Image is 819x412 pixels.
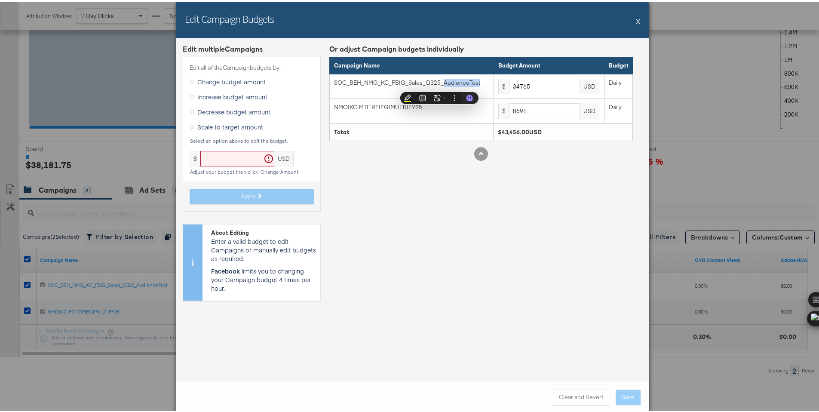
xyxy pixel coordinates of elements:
div: $ [498,102,509,117]
th: Campaign Name [330,55,494,73]
button: X [636,11,641,28]
span: Decrease budget amount [197,106,270,114]
div: $ [498,77,509,92]
div: Edit multiple Campaign s [183,43,321,52]
strong: Facebook [211,265,240,274]
span: Change budget amount [197,76,266,84]
div: USD [580,77,599,92]
div: $ [190,149,200,165]
div: $43,456.00USD [498,126,628,135]
p: limits you to changing your Campaign budget 4 times per hour. [211,265,316,291]
button: Clear and Revert [553,388,609,403]
th: Budget [604,55,632,73]
div: USD [274,149,294,165]
th: Budget Amount [494,55,604,73]
label: Edit all of the Campaign budgets by: [190,62,314,70]
div: SOC_BEH_NMG_KC_FBIG_Sales_Q325_AudienceTest [334,77,489,85]
div: Or adjust Campaign budgets individually [329,43,633,52]
p: Enter a valid budget to edit Campaigns or manually edit budgets as required. [211,235,316,261]
div: Adjust your budget then click 'Change Amount' [190,167,314,173]
div: NMO|KC|MT|TRF|EG|MULTI|FY25 [334,101,489,110]
div: About Editing [211,227,316,235]
td: Daily [604,97,632,122]
span: Scale to target amount [197,121,263,129]
span: Increase budget amount [197,91,267,99]
div: Total: [334,126,489,135]
div: USD [580,102,599,117]
div: Select an option above to edit the budget. [190,136,314,142]
h2: Edit Campaign Budgets [185,11,274,24]
td: Daily [604,72,632,97]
